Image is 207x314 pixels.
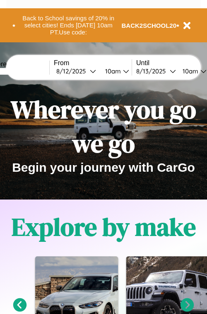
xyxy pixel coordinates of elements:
b: BACK2SCHOOL20 [122,22,177,29]
div: 10am [178,67,200,75]
div: 8 / 12 / 2025 [56,67,90,75]
div: 10am [101,67,123,75]
button: 10am [99,67,132,75]
h1: Explore by make [12,210,196,244]
button: 8/12/2025 [54,67,99,75]
div: 8 / 13 / 2025 [136,67,170,75]
label: From [54,59,132,67]
button: Back to School savings of 20% in select cities! Ends [DATE] 10am PT.Use code: [15,12,122,38]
